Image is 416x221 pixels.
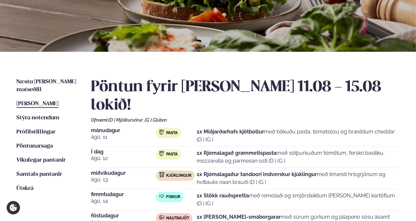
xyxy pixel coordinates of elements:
[197,171,317,177] strong: 1x Rjómalagaður tandoori Indverskur kjúklingur
[91,197,156,205] span: ágú. 14
[91,128,156,133] span: mánudagur
[16,157,66,163] span: Vikulegar pantanir
[159,172,164,177] img: chicken.svg
[91,176,156,184] span: ágú. 13
[166,173,191,178] span: Kjúklingur
[91,78,400,115] h2: Pöntun fyrir [PERSON_NAME] 11.08 - 15.08 lokið!
[197,171,400,186] p: með ilmandi hrísgrjónum og hvítlauks naan brauði (D ) (G )
[159,151,164,156] img: pasta.svg
[197,214,281,220] strong: 1x [PERSON_NAME]-smáborgarar
[166,216,189,221] span: Nautakjöt
[16,101,58,107] span: [PERSON_NAME]
[16,129,55,135] span: Prófílstillingar
[16,128,55,136] a: Prófílstillingar
[197,129,264,135] strong: 1x Miðjarðarhafs kjötbollur
[91,133,156,141] span: ágú. 11
[16,79,76,92] span: Næstu [PERSON_NAME] matseðill
[16,171,62,177] span: Samtals pantanir
[197,150,277,156] strong: 1x Rjómalagað grænmetispasta
[166,152,178,157] span: Pasta
[91,171,156,176] span: miðvikudagur
[91,149,156,154] span: Í dag
[16,115,59,121] span: Stýra notendum
[16,114,59,122] a: Stýra notendum
[197,192,400,208] p: með remolaði og smjörsteiktum [PERSON_NAME] kartöflum (D ) (G )
[16,142,53,150] a: Pöntunarsaga
[166,131,178,136] span: Pasta
[108,117,145,123] span: (D ) Mjólkurvörur ,
[16,78,78,94] a: Næstu [PERSON_NAME] matseðill
[197,192,249,199] strong: 1x Stökk rauðspretta
[16,100,58,108] a: [PERSON_NAME]
[16,185,33,192] a: Útskrá
[91,154,156,162] span: ágú. 12
[159,215,164,220] img: beef.svg
[7,201,20,214] a: Cookie settings
[145,117,167,123] span: (G ) Glúten
[159,130,164,135] img: pasta.svg
[159,193,164,199] img: fish.svg
[197,149,400,165] p: með sólþurkuðum tómötum, ferskri basilíku, mozzarella og parmesan osti (D ) (G )
[16,156,66,164] a: Vikulegar pantanir
[16,171,62,178] a: Samtals pantanir
[91,213,156,218] span: föstudagur
[16,143,53,149] span: Pöntunarsaga
[91,192,156,197] span: fimmtudagur
[197,128,400,144] p: með bökuðu pasta, tómatsósu og bræddum cheddar (D ) (G )
[166,194,180,200] span: Fiskur
[91,117,400,123] div: Ofnæmi:
[16,186,33,191] span: Útskrá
